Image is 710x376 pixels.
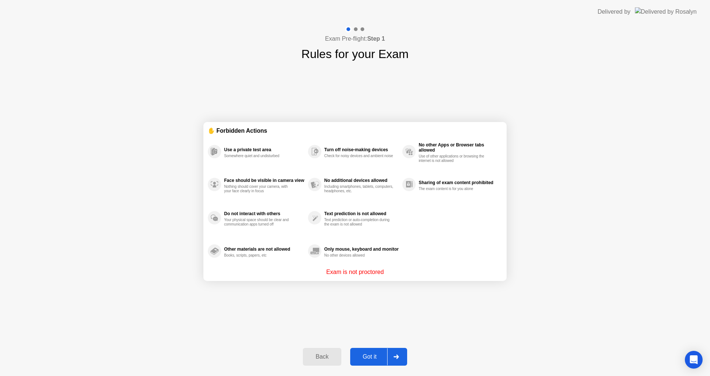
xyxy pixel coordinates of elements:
[224,247,304,252] div: Other materials are not allowed
[324,247,399,252] div: Only mouse, keyboard and monitor
[224,218,294,227] div: Your physical space should be clear and communication apps turned off
[352,353,387,360] div: Got it
[324,211,399,216] div: Text prediction is not allowed
[419,180,498,185] div: Sharing of exam content prohibited
[598,7,630,16] div: Delivered by
[367,35,385,42] b: Step 1
[224,253,294,258] div: Books, scripts, papers, etc
[324,178,399,183] div: No additional devices allowed
[324,184,394,193] div: Including smartphones, tablets, computers, headphones, etc.
[324,253,394,258] div: No other devices allowed
[324,147,399,152] div: Turn off noise-making devices
[326,268,384,277] p: Exam is not proctored
[419,142,498,153] div: No other Apps or Browser tabs allowed
[685,351,703,369] div: Open Intercom Messenger
[224,184,294,193] div: Nothing should cover your camera, with your face clearly in focus
[224,147,304,152] div: Use a private test area
[324,218,394,227] div: Text prediction or auto-completion during the exam is not allowed
[301,45,409,63] h1: Rules for your Exam
[303,348,341,366] button: Back
[350,348,407,366] button: Got it
[305,353,339,360] div: Back
[208,126,502,135] div: ✋ Forbidden Actions
[324,154,394,158] div: Check for noisy devices and ambient noise
[635,7,697,16] img: Delivered by Rosalyn
[325,34,385,43] h4: Exam Pre-flight:
[419,187,488,191] div: The exam content is for you alone
[224,211,304,216] div: Do not interact with others
[224,178,304,183] div: Face should be visible in camera view
[419,154,488,163] div: Use of other applications or browsing the internet is not allowed
[224,154,294,158] div: Somewhere quiet and undisturbed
